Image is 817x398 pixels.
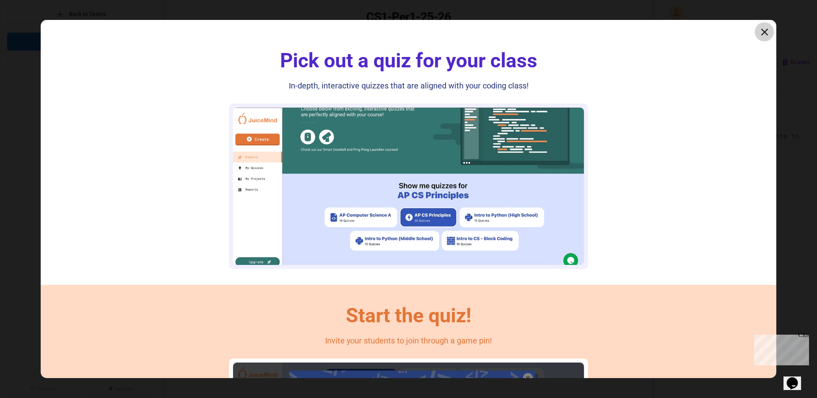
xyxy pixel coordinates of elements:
[3,3,55,51] div: Chat with us now!Close
[346,301,472,331] div: Start the quiz!
[325,335,492,347] div: Invite your students to join through a game pin!
[233,108,584,265] img: Walkthrough GIF
[783,366,809,390] iframe: chat widget
[751,331,809,365] iframe: chat widget
[280,46,537,76] div: Pick out a quiz for your class
[289,80,529,92] div: In-depth, interactive quizzes that are aligned with your coding class!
